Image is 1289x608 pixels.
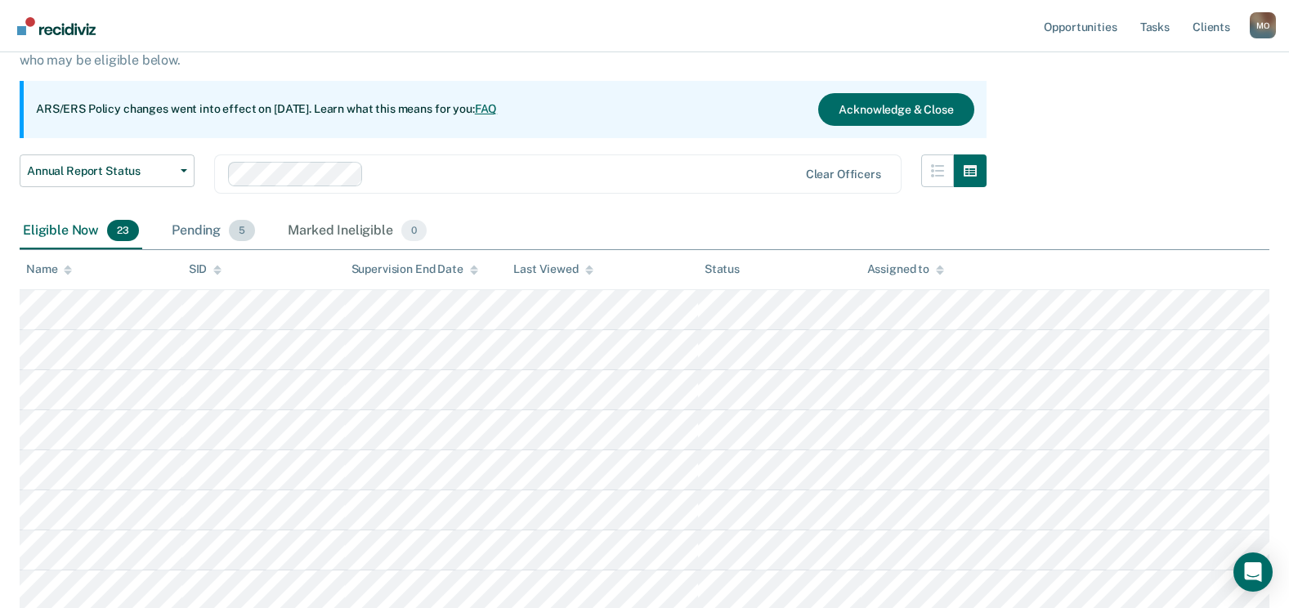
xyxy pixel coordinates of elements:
button: Acknowledge & Close [818,93,973,126]
img: Recidiviz [17,17,96,35]
div: Last Viewed [513,262,593,276]
button: Annual Report Status [20,154,195,187]
div: Supervision End Date [351,262,478,276]
span: 23 [107,220,139,241]
div: Status [705,262,740,276]
div: Eligible Now23 [20,213,142,249]
p: ARS/ERS Policy changes went into effect on [DATE]. Learn what this means for you: [36,101,497,118]
div: SID [189,262,222,276]
div: Pending5 [168,213,258,249]
div: Name [26,262,72,276]
p: Supervision clients may be eligible for Annual Report Status if they meet certain criteria. The o... [20,37,978,68]
span: 5 [229,220,255,241]
span: 0 [401,220,427,241]
a: FAQ [475,102,498,115]
div: Clear officers [806,168,881,181]
div: Marked Ineligible0 [284,213,430,249]
button: Profile dropdown button [1250,12,1276,38]
div: M O [1250,12,1276,38]
span: Annual Report Status [27,164,174,178]
div: Assigned to [867,262,944,276]
div: Open Intercom Messenger [1233,552,1273,592]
